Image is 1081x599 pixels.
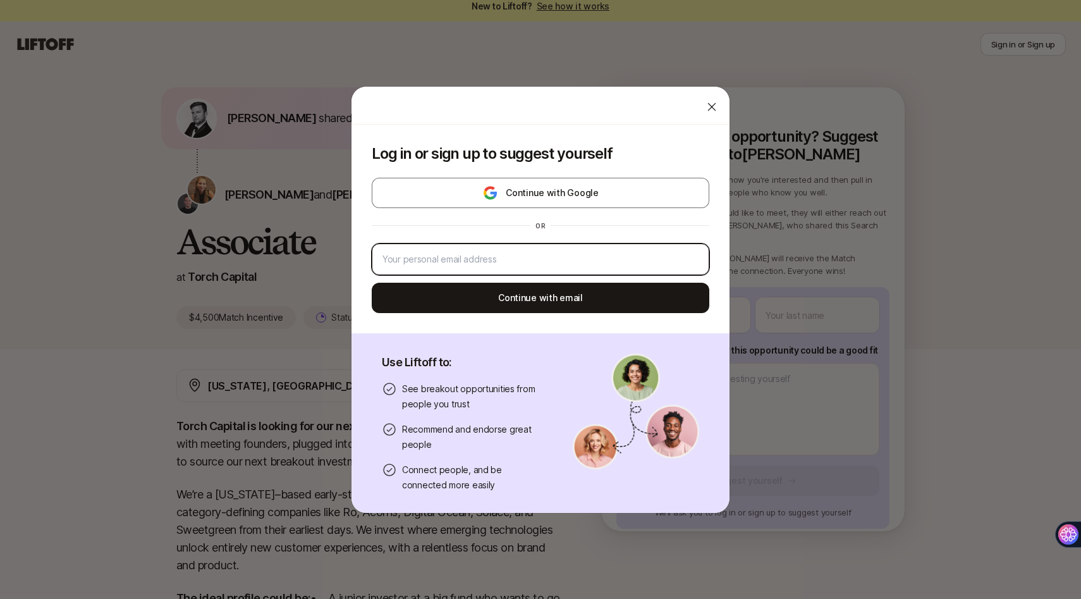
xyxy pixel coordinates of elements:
[372,145,709,163] p: Log in or sign up to suggest yourself
[382,252,693,267] input: Your personal email address
[372,178,709,208] button: Continue with Google
[402,381,542,412] p: See breakout opportunities from people you trust
[402,422,542,452] p: Recommend and endorse great people
[573,354,699,470] img: signup-banner
[402,462,542,493] p: Connect people, and be connected more easily
[482,185,498,201] img: google-logo
[530,221,551,231] div: or
[372,283,709,313] button: Continue with email
[382,354,542,371] p: Use Liftoff to:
